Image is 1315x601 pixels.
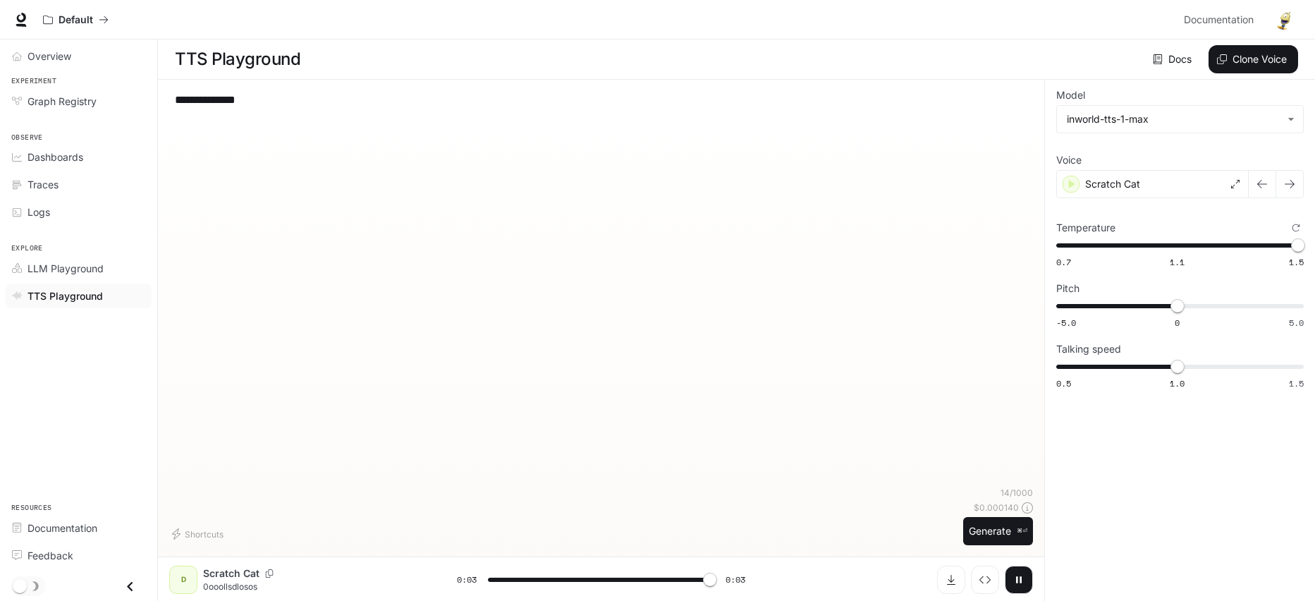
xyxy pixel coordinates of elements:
[6,145,152,169] a: Dashboards
[1056,284,1079,293] p: Pitch
[27,261,104,276] span: LLM Playground
[1056,223,1115,233] p: Temperature
[114,572,146,601] button: Close drawer
[13,578,27,593] span: Dark mode toggle
[1056,90,1085,100] p: Model
[937,566,965,594] button: Download audio
[1178,6,1264,34] a: Documentation
[1175,317,1180,329] span: 0
[1289,256,1304,268] span: 1.5
[27,177,59,192] span: Traces
[6,89,152,114] a: Graph Registry
[27,548,73,563] span: Feedback
[1150,45,1197,73] a: Docs
[1184,11,1254,29] span: Documentation
[1056,344,1121,354] p: Talking speed
[6,256,152,281] a: LLM Playground
[1170,377,1185,389] span: 1.0
[1056,256,1071,268] span: 0.7
[37,6,115,34] button: All workspaces
[1274,10,1294,30] img: User avatar
[1056,155,1082,165] p: Voice
[172,569,195,591] div: D
[6,284,152,308] a: TTS Playground
[1017,527,1027,535] p: ⌘⏎
[1170,256,1185,268] span: 1.1
[1057,106,1303,133] div: inworld-tts-1-max
[963,517,1033,546] button: Generate⌘⏎
[457,573,477,587] span: 0:03
[59,14,93,26] p: Default
[27,150,83,164] span: Dashboards
[27,49,71,63] span: Overview
[971,566,999,594] button: Inspect
[169,523,229,545] button: Shortcuts
[1289,377,1304,389] span: 1.5
[726,573,745,587] span: 0:03
[27,205,50,219] span: Logs
[6,516,152,540] a: Documentation
[6,200,152,224] a: Logs
[203,566,259,581] p: Scratch Cat
[1270,6,1298,34] button: User avatar
[203,581,423,593] p: 0ooollsdlosos
[974,502,1019,514] p: $ 0.000140
[1067,112,1280,126] div: inworld-tts-1-max
[1056,317,1076,329] span: -5.0
[1001,487,1033,499] p: 14 / 1000
[6,44,152,68] a: Overview
[1209,45,1298,73] button: Clone Voice
[1289,317,1304,329] span: 5.0
[27,289,103,303] span: TTS Playground
[1288,220,1304,236] button: Reset to default
[27,521,97,535] span: Documentation
[175,45,300,73] h1: TTS Playground
[1056,377,1071,389] span: 0.5
[259,569,279,578] button: Copy Voice ID
[27,94,97,109] span: Graph Registry
[6,543,152,568] a: Feedback
[1085,177,1140,191] p: Scratch Cat
[6,172,152,197] a: Traces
